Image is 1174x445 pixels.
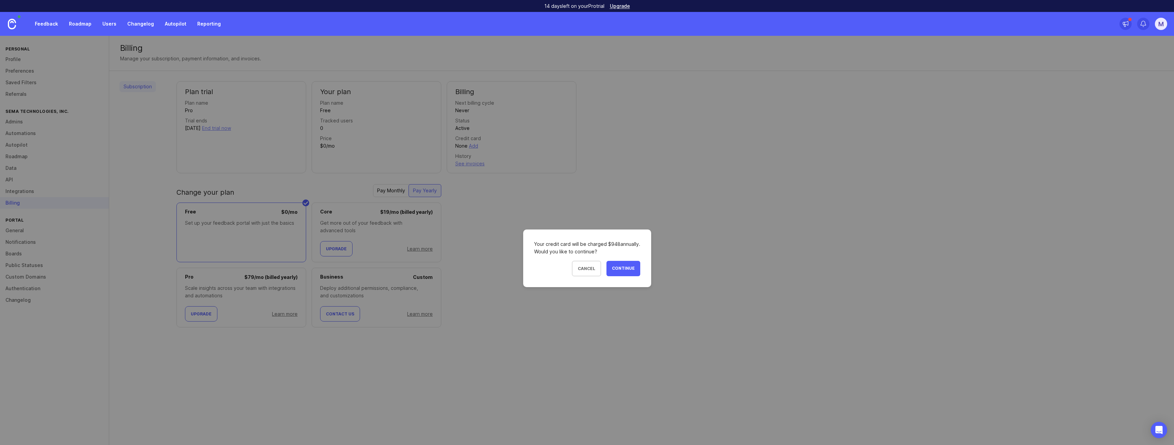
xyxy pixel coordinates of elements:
[8,19,16,29] img: Canny Home
[606,261,640,276] button: Continue
[544,3,604,10] p: 14 days left on your Pro trial
[612,266,635,271] span: Continue
[161,18,190,30] a: Autopilot
[65,18,96,30] a: Roadmap
[572,261,601,276] button: Cancel
[123,18,158,30] a: Changelog
[578,266,595,271] span: Cancel
[610,4,630,9] a: Upgrade
[31,18,62,30] a: Feedback
[1155,18,1167,30] button: M
[534,240,640,255] div: Your credit card will be charged $ 948 annually. Would you like to continue?
[1151,422,1167,438] div: Open Intercom Messenger
[193,18,225,30] a: Reporting
[98,18,120,30] a: Users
